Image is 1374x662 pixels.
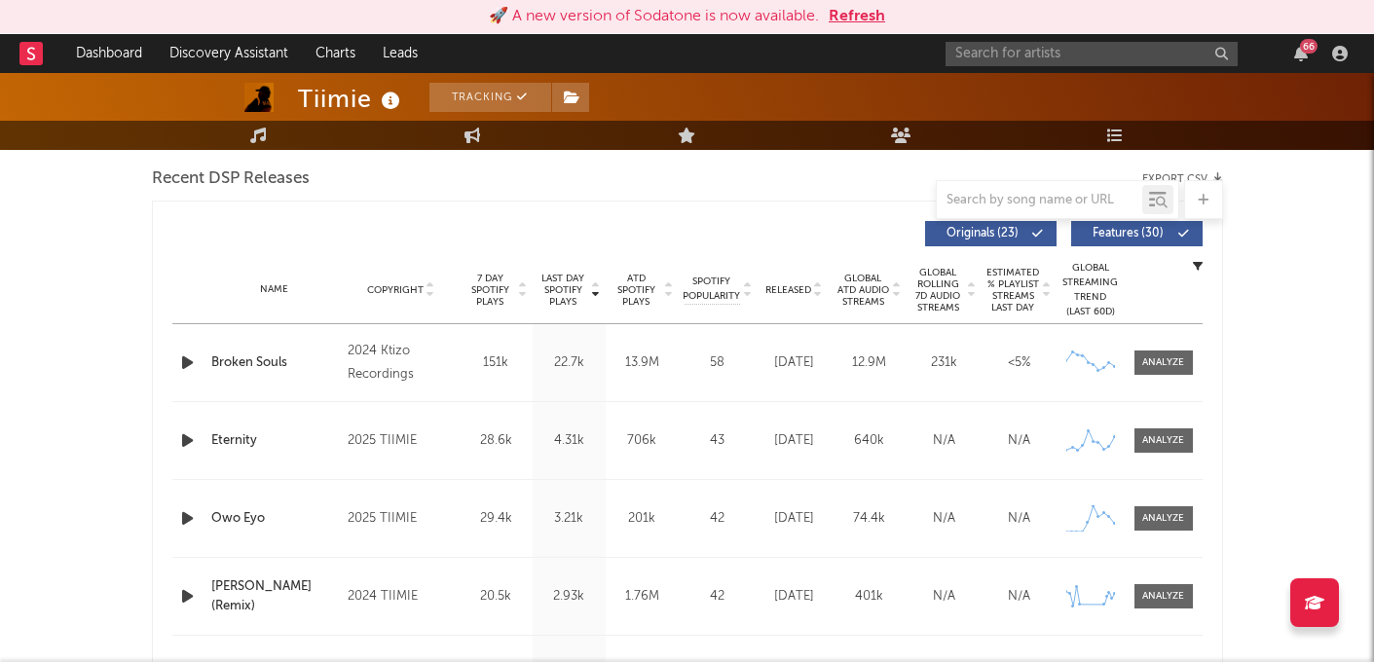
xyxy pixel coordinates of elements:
[761,509,827,529] div: [DATE]
[1142,173,1223,185] button: Export CSV
[684,431,752,451] div: 43
[836,431,902,451] div: 640k
[836,353,902,373] div: 12.9M
[765,284,811,296] span: Released
[611,273,662,308] span: ATD Spotify Plays
[538,273,589,308] span: Last Day Spotify Plays
[152,167,310,191] span: Recent DSP Releases
[986,431,1052,451] div: N/A
[836,587,902,607] div: 401k
[925,221,1057,246] button: Originals(23)
[369,34,431,73] a: Leads
[348,507,454,531] div: 2025 TIIMIE
[348,340,454,386] div: 2024 Ktizo Recordings
[611,509,674,529] div: 201k
[611,353,674,373] div: 13.9M
[829,5,885,28] button: Refresh
[298,83,405,115] div: Tiimie
[62,34,156,73] a: Dashboard
[911,267,965,313] span: Global Rolling 7D Audio Streams
[464,509,528,529] div: 29.4k
[986,587,1052,607] div: N/A
[538,587,601,607] div: 2.93k
[464,431,528,451] div: 28.6k
[986,353,1052,373] div: <5%
[302,34,369,73] a: Charts
[761,431,827,451] div: [DATE]
[836,273,890,308] span: Global ATD Audio Streams
[911,431,977,451] div: N/A
[611,431,674,451] div: 706k
[156,34,302,73] a: Discovery Assistant
[538,509,601,529] div: 3.21k
[211,577,339,615] a: [PERSON_NAME] (Remix)
[761,587,827,607] div: [DATE]
[211,431,339,451] a: Eternity
[684,587,752,607] div: 42
[464,273,516,308] span: 7 Day Spotify Plays
[761,353,827,373] div: [DATE]
[684,353,752,373] div: 58
[211,353,339,373] a: Broken Souls
[538,431,601,451] div: 4.31k
[1294,46,1308,61] button: 66
[348,429,454,453] div: 2025 TIIMIE
[464,353,528,373] div: 151k
[986,267,1040,313] span: Estimated % Playlist Streams Last Day
[611,587,674,607] div: 1.76M
[211,282,339,297] div: Name
[1071,221,1203,246] button: Features(30)
[946,42,1238,66] input: Search for artists
[911,353,977,373] div: 231k
[683,275,740,304] span: Spotify Popularity
[429,83,551,112] button: Tracking
[684,509,752,529] div: 42
[911,509,977,529] div: N/A
[1300,39,1318,54] div: 66
[986,509,1052,529] div: N/A
[1084,228,1173,239] span: Features ( 30 )
[538,353,601,373] div: 22.7k
[489,5,819,28] div: 🚀 A new version of Sodatone is now available.
[211,509,339,529] a: Owo Eyo
[367,284,424,296] span: Copyright
[1061,261,1120,319] div: Global Streaming Trend (Last 60D)
[836,509,902,529] div: 74.4k
[938,228,1027,239] span: Originals ( 23 )
[464,587,528,607] div: 20.5k
[348,585,454,608] div: 2024 TIIMIE
[911,587,977,607] div: N/A
[937,193,1142,208] input: Search by song name or URL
